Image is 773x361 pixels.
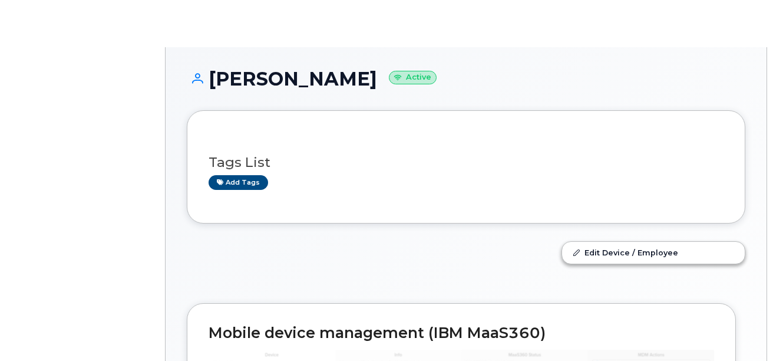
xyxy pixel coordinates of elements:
a: Add tags [209,175,268,190]
h3: Tags List [209,155,724,170]
small: Active [389,71,437,84]
h1: [PERSON_NAME] [187,68,745,89]
a: Edit Device / Employee [562,242,745,263]
h2: Mobile device management (IBM MaaS360) [209,325,714,342]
